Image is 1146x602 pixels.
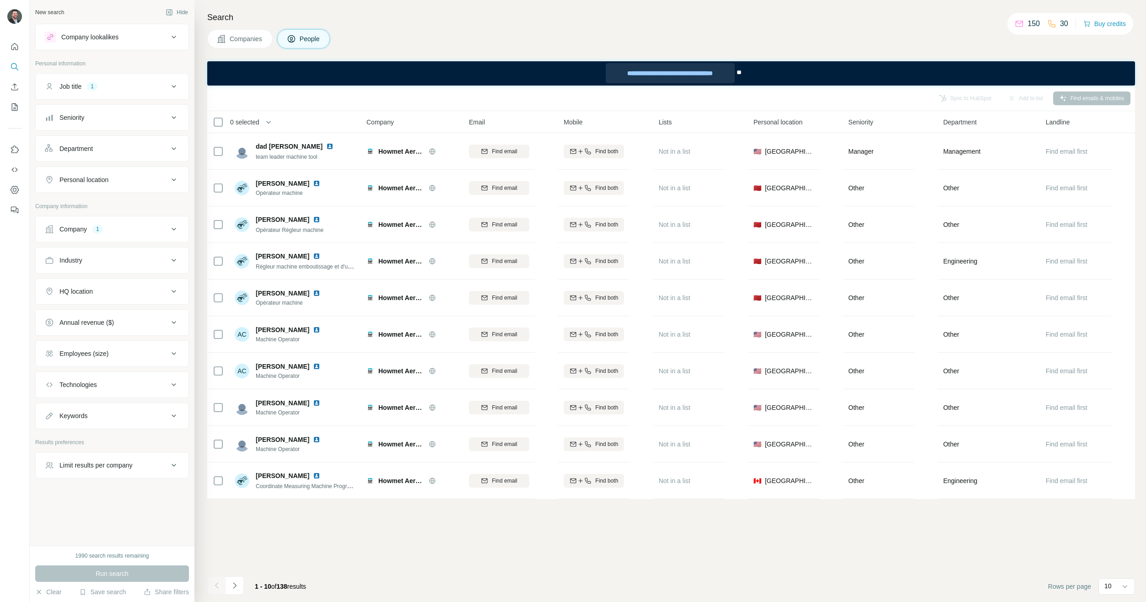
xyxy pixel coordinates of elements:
[59,144,93,153] div: Department
[848,148,873,155] span: Manager
[659,118,672,127] span: Lists
[1046,294,1087,301] span: Find email first
[943,147,981,156] span: Management
[943,476,978,485] span: Engineering
[235,144,249,159] img: Avatar
[36,75,188,97] button: Job title1
[256,435,309,444] span: [PERSON_NAME]
[256,408,324,417] span: Machine Operator
[235,217,249,232] img: Avatar
[848,118,873,127] span: Seniority
[36,374,188,396] button: Technologies
[753,118,802,127] span: Personal location
[36,169,188,191] button: Personal location
[564,118,582,127] span: Mobile
[492,294,517,302] span: Find email
[59,225,87,234] div: Company
[1046,258,1087,265] span: Find email first
[659,258,690,265] span: Not in a list
[255,583,306,590] span: results
[366,118,394,127] span: Company
[1046,477,1087,484] span: Find email first
[366,294,374,301] img: Logo of Howmet Aerospace
[943,257,978,266] span: Engineering
[235,473,249,488] img: Avatar
[366,404,374,411] img: Logo of Howmet Aerospace
[469,474,529,488] button: Find email
[207,61,1135,86] iframe: Banner
[659,477,690,484] span: Not in a list
[848,221,864,228] span: Other
[36,405,188,427] button: Keywords
[765,183,814,193] span: [GEOGRAPHIC_DATA]
[378,476,424,485] span: Howmet Aerospace
[235,327,249,342] div: AC
[492,367,517,375] span: Find email
[313,326,320,333] img: LinkedIn logo
[469,145,529,158] button: Find email
[564,181,624,195] button: Find both
[7,202,22,218] button: Feedback
[313,180,320,187] img: LinkedIn logo
[848,477,864,484] span: Other
[1046,441,1087,448] span: Find email first
[753,330,761,339] span: 🇺🇸
[159,5,194,19] button: Hide
[564,254,624,268] button: Find both
[378,293,424,302] span: Howmet Aerospace
[765,257,814,266] span: [GEOGRAPHIC_DATA]
[492,220,517,229] span: Find email
[277,583,287,590] span: 138
[36,107,188,129] button: Seniority
[366,258,374,265] img: Logo of Howmet Aerospace
[595,147,618,156] span: Find both
[366,367,374,375] img: Logo of Howmet Aerospace
[765,220,814,229] span: [GEOGRAPHIC_DATA]
[36,280,188,302] button: HQ location
[226,576,244,595] button: Navigate to next page
[256,299,324,307] span: Opérateur machine
[271,583,277,590] span: of
[765,293,814,302] span: [GEOGRAPHIC_DATA]
[848,441,864,448] span: Other
[378,330,424,339] span: Howmet Aerospace
[300,34,321,43] span: People
[659,331,690,338] span: Not in a list
[313,472,320,479] img: LinkedIn logo
[595,257,618,265] span: Find both
[595,294,618,302] span: Find both
[1046,221,1087,228] span: Find email first
[1046,184,1087,192] span: Find email first
[59,461,133,470] div: Limit results per company
[7,38,22,55] button: Quick start
[35,438,189,446] p: Results preferences
[943,118,977,127] span: Department
[313,363,320,370] img: LinkedIn logo
[1046,118,1070,127] span: Landline
[765,476,814,485] span: [GEOGRAPHIC_DATA]
[1046,331,1087,338] span: Find email first
[256,335,324,344] span: Machine Operator
[943,403,959,412] span: Other
[378,220,424,229] span: Howmet Aerospace
[753,403,761,412] span: 🇺🇸
[7,182,22,198] button: Dashboard
[492,477,517,485] span: Find email
[765,403,814,412] span: [GEOGRAPHIC_DATA]
[753,257,761,266] span: 🇲🇦
[79,587,126,597] button: Save search
[366,331,374,338] img: Logo of Howmet Aerospace
[659,148,690,155] span: Not in a list
[469,291,529,305] button: Find email
[753,440,761,449] span: 🇺🇸
[255,583,271,590] span: 1 - 10
[35,59,189,68] p: Personal information
[659,221,690,228] span: Not in a list
[59,256,82,265] div: Industry
[256,398,309,408] span: [PERSON_NAME]
[1046,367,1087,375] span: Find email first
[943,293,959,302] span: Other
[92,225,103,233] div: 1
[848,184,864,192] span: Other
